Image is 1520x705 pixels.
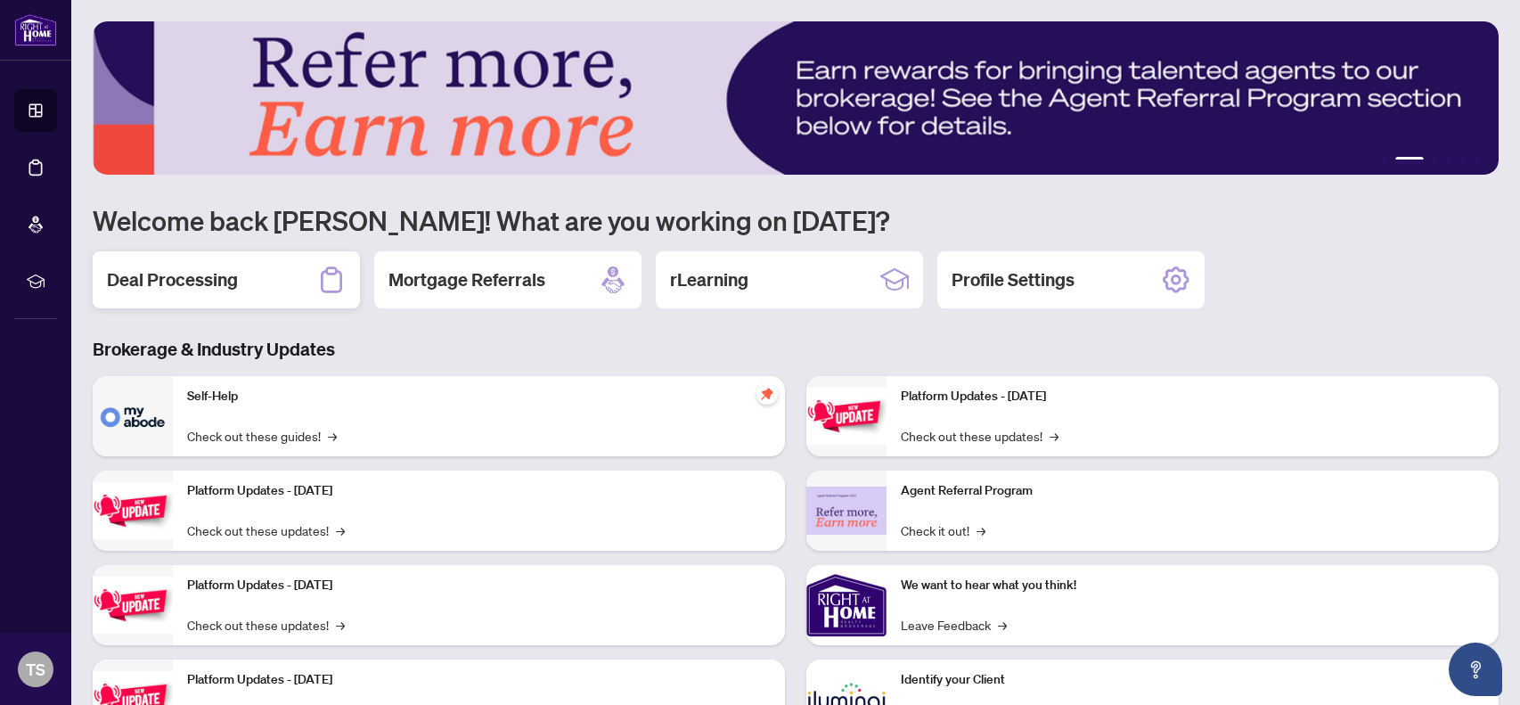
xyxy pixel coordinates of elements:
[901,576,1484,595] p: We want to hear what you think!
[901,387,1484,406] p: Platform Updates - [DATE]
[806,487,887,536] img: Agent Referral Program
[187,481,771,501] p: Platform Updates - [DATE]
[29,29,43,43] img: logo_orange.svg
[29,46,43,61] img: website_grey.svg
[336,521,345,540] span: →
[1459,157,1467,164] button: 5
[50,29,87,43] div: v 4.0.25
[977,521,985,540] span: →
[1381,157,1388,164] button: 1
[93,376,173,456] img: Self-Help
[756,383,778,405] span: pushpin
[93,482,173,538] img: Platform Updates - September 16, 2025
[187,615,345,635] a: Check out these updates!→
[197,105,300,117] div: Keywords by Traffic
[93,337,1499,362] h3: Brokerage & Industry Updates
[806,388,887,444] img: Platform Updates - June 23, 2025
[93,577,173,633] img: Platform Updates - July 21, 2025
[388,267,545,292] h2: Mortgage Referrals
[68,105,159,117] div: Domain Overview
[952,267,1075,292] h2: Profile Settings
[1445,157,1452,164] button: 4
[336,615,345,635] span: →
[670,267,748,292] h2: rLearning
[93,21,1499,175] img: Slide 1
[46,46,295,61] div: Domain: [PERSON_NAME][DOMAIN_NAME]
[1395,157,1424,164] button: 2
[187,426,337,446] a: Check out these guides!→
[187,670,771,690] p: Platform Updates - [DATE]
[187,576,771,595] p: Platform Updates - [DATE]
[187,387,771,406] p: Self-Help
[901,670,1484,690] p: Identify your Client
[1050,426,1058,446] span: →
[1474,157,1481,164] button: 6
[328,426,337,446] span: →
[14,13,57,46] img: logo
[107,267,238,292] h2: Deal Processing
[48,103,62,118] img: tab_domain_overview_orange.svg
[901,426,1058,446] a: Check out these updates!→
[177,103,192,118] img: tab_keywords_by_traffic_grey.svg
[1449,643,1502,696] button: Open asap
[26,657,45,682] span: TS
[901,481,1484,501] p: Agent Referral Program
[1431,157,1438,164] button: 3
[901,615,1007,635] a: Leave Feedback→
[187,521,345,540] a: Check out these updates!→
[806,565,887,645] img: We want to hear what you think!
[93,203,1499,237] h1: Welcome back [PERSON_NAME]! What are you working on [DATE]?
[998,615,1007,635] span: →
[901,521,985,540] a: Check it out!→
